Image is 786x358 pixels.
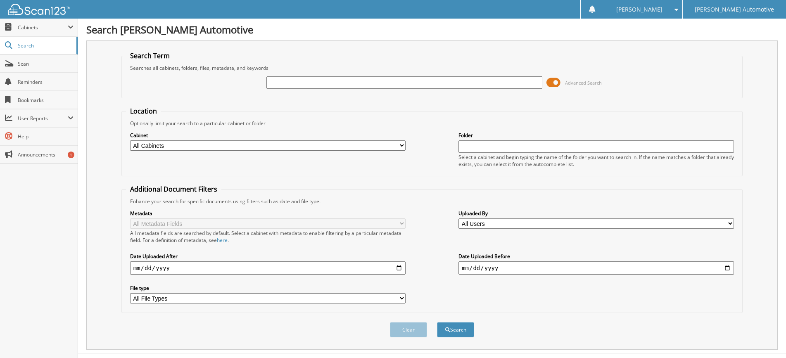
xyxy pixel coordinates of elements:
iframe: Chat Widget [745,318,786,358]
button: Clear [390,322,427,337]
div: Searches all cabinets, folders, files, metadata, and keywords [126,64,739,71]
input: end [458,261,734,275]
legend: Location [126,107,161,116]
span: Search [18,42,72,49]
label: File type [130,285,406,292]
label: Metadata [130,210,406,217]
input: start [130,261,406,275]
label: Folder [458,132,734,139]
div: All metadata fields are searched by default. Select a cabinet with metadata to enable filtering b... [130,230,406,244]
legend: Additional Document Filters [126,185,221,194]
span: Bookmarks [18,97,74,104]
button: Search [437,322,474,337]
span: [PERSON_NAME] Automotive [695,7,774,12]
legend: Search Term [126,51,174,60]
img: scan123-logo-white.svg [8,4,70,15]
div: Optionally limit your search to a particular cabinet or folder [126,120,739,127]
span: Announcements [18,151,74,158]
label: Date Uploaded After [130,253,406,260]
span: Advanced Search [565,80,602,86]
a: here [217,237,228,244]
span: Cabinets [18,24,68,31]
div: Select a cabinet and begin typing the name of the folder you want to search in. If the name match... [458,154,734,168]
label: Cabinet [130,132,406,139]
span: User Reports [18,115,68,122]
h1: Search [PERSON_NAME] Automotive [86,23,778,36]
span: Help [18,133,74,140]
div: 1 [68,152,74,158]
span: Reminders [18,78,74,85]
label: Uploaded By [458,210,734,217]
span: Scan [18,60,74,67]
span: [PERSON_NAME] [616,7,663,12]
div: Enhance your search for specific documents using filters such as date and file type. [126,198,739,205]
label: Date Uploaded Before [458,253,734,260]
